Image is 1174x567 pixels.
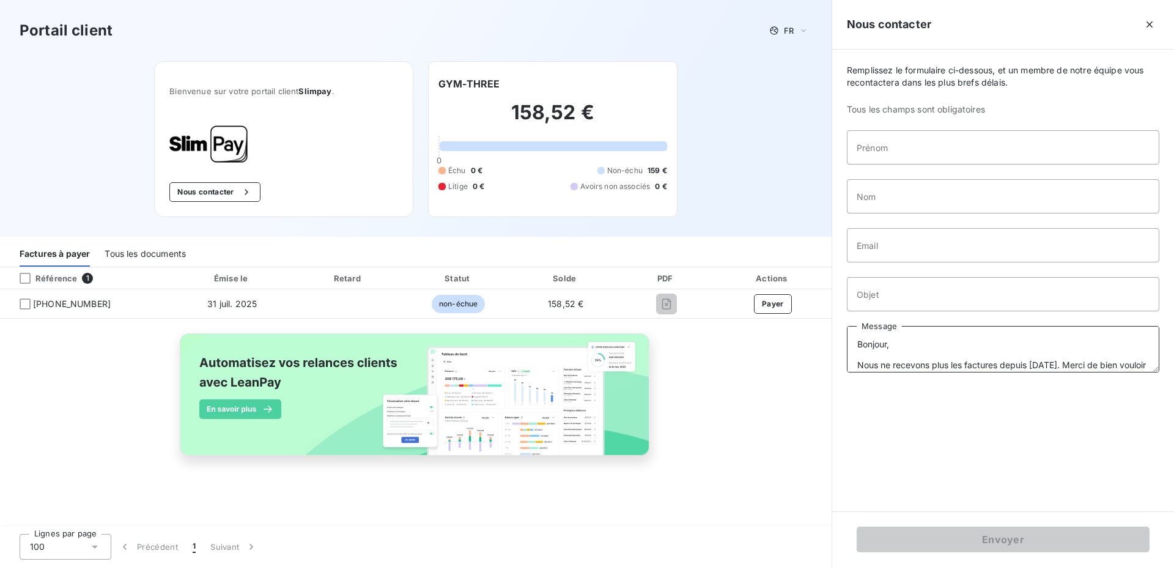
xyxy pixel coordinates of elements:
[298,86,331,96] span: Slimpay
[438,100,667,137] h2: 158,52 €
[621,272,712,284] div: PDF
[847,64,1159,89] span: Remplissez le formulaire ci-dessous, et un membre de notre équipe vous recontactera dans les plus...
[33,298,111,310] span: [PHONE_NUMBER]
[203,534,265,560] button: Suivant
[717,272,829,284] div: Actions
[847,326,1159,372] textarea: Bonjour, Nous ne recevons plus les factures depuis [DATE]. Merci de bien vouloir nous les transme...
[207,298,257,309] span: 31 juil. 2025
[111,534,185,560] button: Précédent
[169,125,248,163] img: Company logo
[82,273,93,284] span: 1
[185,534,203,560] button: 1
[10,273,77,284] div: Référence
[432,295,485,313] span: non-échue
[548,298,583,309] span: 158,52 €
[407,272,511,284] div: Statut
[754,294,792,314] button: Payer
[169,182,260,202] button: Nous contacter
[655,181,666,192] span: 0 €
[847,179,1159,213] input: placeholder
[105,241,186,267] div: Tous les documents
[648,165,667,176] span: 159 €
[448,165,466,176] span: Échu
[515,272,616,284] div: Solde
[847,130,1159,165] input: placeholder
[607,165,643,176] span: Non-échu
[174,272,290,284] div: Émise le
[169,86,398,96] span: Bienvenue sur votre portail client .
[30,541,45,553] span: 100
[20,241,90,267] div: Factures à payer
[20,20,113,42] h3: Portail client
[438,76,500,91] h6: GYM-THREE
[471,165,482,176] span: 0 €
[847,16,931,33] h5: Nous contacter
[847,103,1159,116] span: Tous les champs sont obligatoires
[448,181,468,192] span: Litige
[169,326,663,476] img: banner
[473,181,484,192] span: 0 €
[437,155,441,165] span: 0
[847,228,1159,262] input: placeholder
[193,541,196,553] span: 1
[857,527,1150,552] button: Envoyer
[295,272,402,284] div: Retard
[784,26,794,35] span: FR
[847,277,1159,311] input: placeholder
[580,181,650,192] span: Avoirs non associés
